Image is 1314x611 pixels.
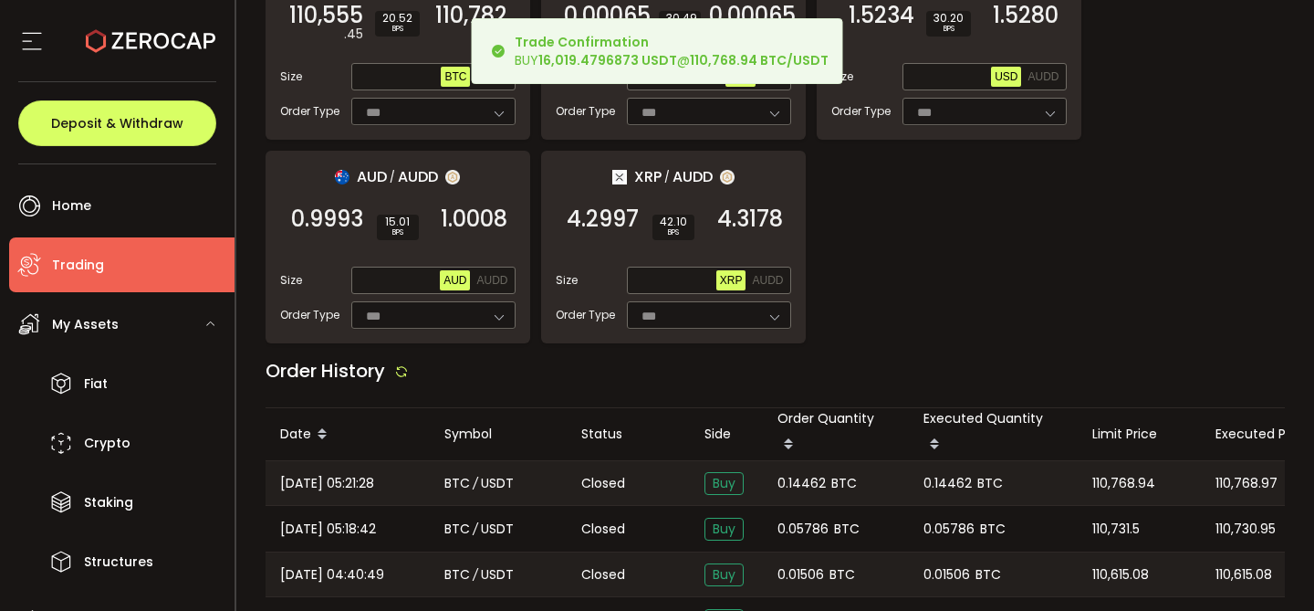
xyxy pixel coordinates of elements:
[763,408,909,460] div: Order Quantity
[673,165,713,188] span: AUDD
[445,170,460,184] img: zuPXiwguUFiBOIQyqLOiXsnnNitlx7q4LCwEbLHADjIpTka+Lip0HH8D0VTrd02z+wEAAAAASUVORK5CYII=
[481,519,514,540] span: USDT
[1092,473,1155,494] span: 110,768.94
[1024,67,1062,87] button: AUDD
[444,519,470,540] span: BTC
[481,564,514,585] span: USDT
[933,13,964,24] span: 30.20
[556,272,578,289] span: Size
[280,564,384,585] span: [DATE] 04:40:49
[1223,523,1314,611] iframe: Chat Widget
[923,519,975,540] span: 0.05786
[977,473,1003,494] span: BTC
[831,473,857,494] span: BTC
[398,165,438,188] span: AUDD
[515,33,649,51] b: Trade Confirmation
[704,472,744,495] span: Buy
[991,67,1021,87] button: USD
[84,490,133,516] span: Staking
[709,6,796,25] span: 0.00065
[975,564,1001,585] span: BTC
[52,252,104,279] span: Trading
[51,117,183,130] span: Deposit & Withdraw
[382,13,412,24] span: 20.52
[634,165,662,188] span: XRP
[473,270,511,290] button: AUDD
[444,70,466,83] span: BTC
[720,274,743,287] span: XRP
[748,270,787,290] button: AUDD
[752,274,783,287] span: AUDD
[567,424,690,445] div: Status
[289,6,363,25] span: 110,555
[690,424,763,445] div: Side
[538,51,677,69] b: 16,019.4796873 USDT
[834,519,860,540] span: BTC
[829,564,855,585] span: BTC
[430,424,567,445] div: Symbol
[335,170,349,184] img: aud_portfolio.svg
[664,169,670,185] em: /
[849,6,914,25] span: 1.5234
[280,272,302,289] span: Size
[440,270,470,290] button: AUD
[581,474,625,493] span: Closed
[1027,70,1058,83] span: AUDD
[441,210,507,228] span: 1.0008
[52,311,119,338] span: My Assets
[18,100,216,146] button: Deposit & Withdraw
[1215,519,1276,540] span: 110,730.95
[266,358,385,384] span: Order History
[556,103,615,120] span: Order Type
[390,169,395,185] em: /
[266,419,430,450] div: Date
[384,216,412,227] span: 15.01
[473,519,478,540] em: /
[52,193,91,219] span: Home
[384,227,412,238] i: BPS
[993,6,1058,25] span: 1.5280
[933,24,964,35] i: BPS
[581,565,625,585] span: Closed
[612,170,627,184] img: xrp_portfolio.png
[1078,424,1201,445] div: Limit Price
[382,24,412,35] i: BPS
[84,430,130,457] span: Crypto
[923,564,970,585] span: 0.01506
[444,564,470,585] span: BTC
[716,270,746,290] button: XRP
[660,216,687,227] span: 42.10
[84,549,153,575] span: Structures
[923,473,972,494] span: 0.14462
[443,274,466,287] span: AUD
[476,274,507,287] span: AUDD
[777,473,826,494] span: 0.14462
[473,473,478,494] em: /
[777,564,824,585] span: 0.01506
[280,473,374,494] span: [DATE] 05:21:28
[473,564,478,585] em: /
[556,307,615,323] span: Order Type
[1215,473,1277,494] span: 110,768.97
[441,67,470,87] button: BTC
[690,51,829,69] b: 110,768.94 BTC/USDT
[280,519,376,540] span: [DATE] 05:18:42
[1092,564,1149,585] span: 110,615.08
[84,371,108,397] span: Fiat
[660,227,687,238] i: BPS
[564,6,651,25] span: 0.00065
[777,519,829,540] span: 0.05786
[720,170,735,184] img: zuPXiwguUFiBOIQyqLOiXsnnNitlx7q4LCwEbLHADjIpTka+Lip0HH8D0VTrd02z+wEAAAAASUVORK5CYII=
[717,210,783,228] span: 4.3178
[435,6,507,25] span: 110,782
[357,165,387,188] span: AUD
[567,210,639,228] span: 4.2997
[581,520,625,539] span: Closed
[515,33,829,69] div: BUY @
[280,68,302,85] span: Size
[280,307,339,323] span: Order Type
[980,519,1006,540] span: BTC
[909,408,1078,460] div: Executed Quantity
[444,473,470,494] span: BTC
